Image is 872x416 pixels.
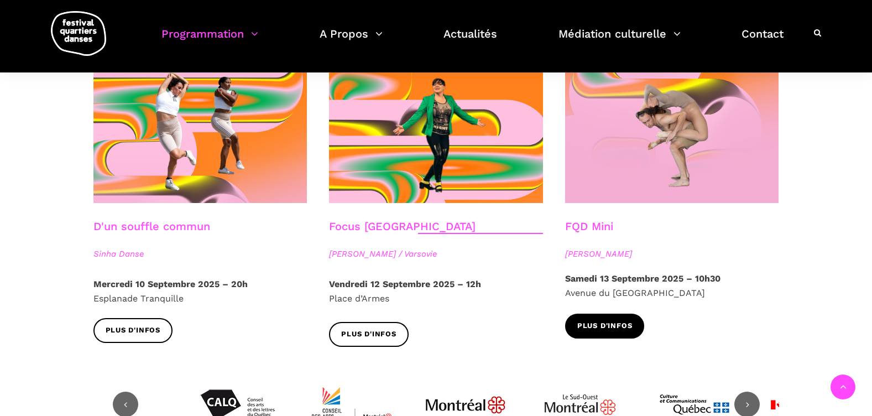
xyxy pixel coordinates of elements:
[93,279,248,289] strong: Mercredi 10 Septembre 2025 – 20h
[161,24,258,57] a: Programmation
[93,220,210,233] a: D'un souffle commun
[742,24,784,57] a: Contact
[329,322,409,347] a: Plus d'infos
[93,318,173,343] a: Plus d'infos
[93,293,184,304] span: Esplanade Tranquille
[329,277,543,305] p: Place d’Armes
[51,11,106,56] img: logo-fqd-med
[329,220,476,233] a: Focus [GEOGRAPHIC_DATA]
[329,279,481,289] strong: Vendredi 12 Septembre 2025 – 12h
[565,273,720,284] strong: Samedi 13 Septembre 2025 – 10h30
[329,247,543,261] span: [PERSON_NAME] / Varsovie
[106,325,161,336] span: Plus d'infos
[565,247,779,261] span: [PERSON_NAME]
[320,24,383,57] a: A Propos
[558,24,681,57] a: Médiation culturelle
[577,320,633,332] span: Plus d'infos
[341,329,396,340] span: Plus d'infos
[565,220,613,233] a: FQD Mini
[443,24,497,57] a: Actualités
[565,288,705,298] span: Avenue du [GEOGRAPHIC_DATA]
[93,247,307,261] span: Sinha Danse
[565,314,645,339] a: Plus d'infos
